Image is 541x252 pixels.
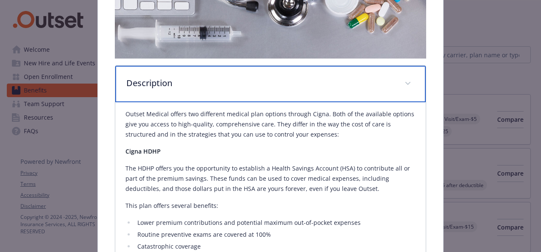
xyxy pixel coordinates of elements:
div: Description [115,66,426,102]
p: This plan offers several benefits: [125,201,416,211]
strong: Cigna HDHP [125,147,161,155]
li: Lower premium contributions and potential maximum out-of-pocket expenses [135,218,416,228]
p: Description [126,77,394,90]
p: Outset Medical offers two different medical plan options through Cigna. Both of the available opt... [125,109,416,140]
li: Routine preventive exams are covered at 100% [135,230,416,240]
li: Catastrophic coverage [135,241,416,252]
p: The HDHP offers you the opportunity to establish a Health Savings Account (HSA) to contribute all... [125,163,416,194]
